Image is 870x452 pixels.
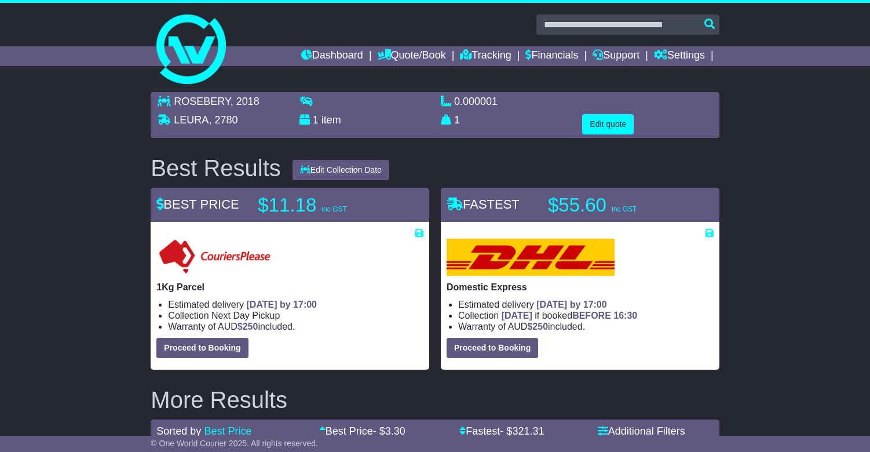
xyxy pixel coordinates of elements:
[378,46,446,66] a: Quote/Book
[502,311,637,320] span: if booked
[460,46,511,66] a: Tracking
[612,205,637,213] span: inc GST
[247,300,317,309] span: [DATE] by 17:00
[454,114,460,126] span: 1
[168,299,423,310] li: Estimated delivery
[447,197,520,212] span: FASTEST
[151,387,719,413] h2: More Results
[145,155,287,181] div: Best Results
[447,338,538,358] button: Proceed to Booking
[319,425,405,437] a: Best Price- $3.30
[156,425,201,437] span: Sorted by
[500,425,544,437] span: - $
[313,114,319,126] span: 1
[373,425,405,437] span: - $
[385,425,405,437] span: 3.30
[231,96,259,107] span: , 2018
[598,425,685,437] a: Additional Filters
[536,300,607,309] span: [DATE] by 17:00
[321,205,346,213] span: inc GST
[512,425,544,437] span: 321.31
[454,96,498,107] span: 0.000001
[525,46,578,66] a: Financials
[174,114,209,126] span: LEURA
[174,96,230,107] span: ROSEBERY
[293,160,389,180] button: Edit Collection Date
[151,439,318,448] span: © One World Courier 2025. All rights reserved.
[156,338,248,358] button: Proceed to Booking
[243,322,258,331] span: 250
[613,311,637,320] span: 16:30
[204,425,251,437] a: Best Price
[209,114,237,126] span: , 2780
[593,46,639,66] a: Support
[459,425,544,437] a: Fastest- $321.31
[321,114,341,126] span: item
[458,299,714,310] li: Estimated delivery
[156,239,273,276] img: CouriersPlease: 1Kg Parcel
[572,311,611,320] span: BEFORE
[447,282,714,293] p: Domestic Express
[237,322,258,331] span: $
[654,46,705,66] a: Settings
[168,321,423,332] li: Warranty of AUD included.
[548,194,693,217] p: $55.60
[156,282,423,293] p: 1Kg Parcel
[447,239,615,276] img: DHL: Domestic Express
[156,197,239,212] span: BEST PRICE
[502,311,532,320] span: [DATE]
[258,194,403,217] p: $11.18
[211,311,280,320] span: Next Day Pickup
[458,310,714,321] li: Collection
[532,322,548,331] span: 250
[168,310,423,321] li: Collection
[527,322,548,331] span: $
[301,46,363,66] a: Dashboard
[458,321,714,332] li: Warranty of AUD included.
[582,114,634,134] button: Edit quote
